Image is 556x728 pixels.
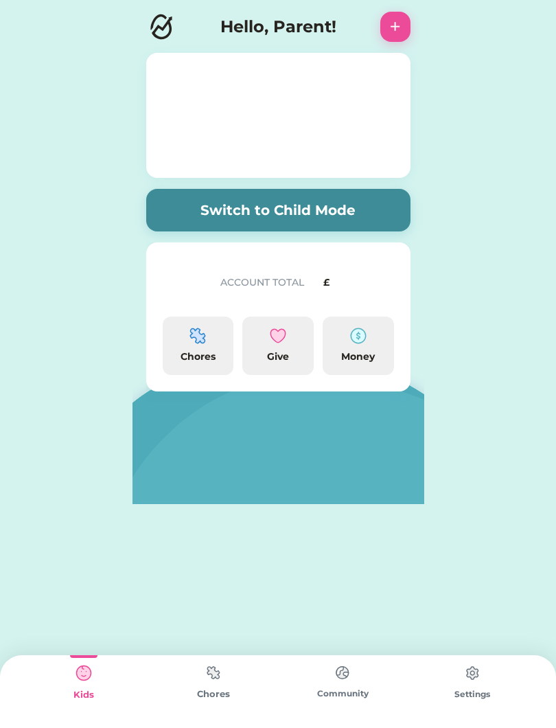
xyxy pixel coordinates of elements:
[329,659,356,686] img: type%3Dchores%2C%20state%3Ddefault.svg
[278,687,408,700] div: Community
[146,12,176,42] img: Logo.svg
[248,350,308,364] div: Give
[182,57,374,174] img: yH5BAEAAAAALAAAAAABAAEAAAIBRAA7
[328,350,389,364] div: Money
[149,687,279,701] div: Chores
[408,688,537,701] div: Settings
[200,659,227,686] img: type%3Dchores%2C%20state%3Ddefault.svg
[168,350,229,364] div: Chores
[19,688,149,702] div: Kids
[70,659,97,687] img: type%3Dkids%2C%20state%3Dselected.svg
[350,328,367,344] img: money-cash-dollar-coin--accounting-billing-payment-cash-coin-currency-money-finance.svg
[220,275,318,290] div: ACCOUNT TOTAL
[323,275,394,290] div: £
[270,328,286,344] img: interface-favorite-heart--reward-social-rating-media-heart-it-like-favorite-love.svg
[146,189,410,231] button: Switch to Child Mode
[380,12,410,42] button: +
[220,14,336,39] h4: Hello, Parent!
[189,328,206,344] img: programming-module-puzzle-1--code-puzzle-module-programming-plugin-piece.svg
[459,659,486,687] img: type%3Dchores%2C%20state%3Ddefault.svg
[163,259,207,303] img: yH5BAEAAAAALAAAAAABAAEAAAIBRAA7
